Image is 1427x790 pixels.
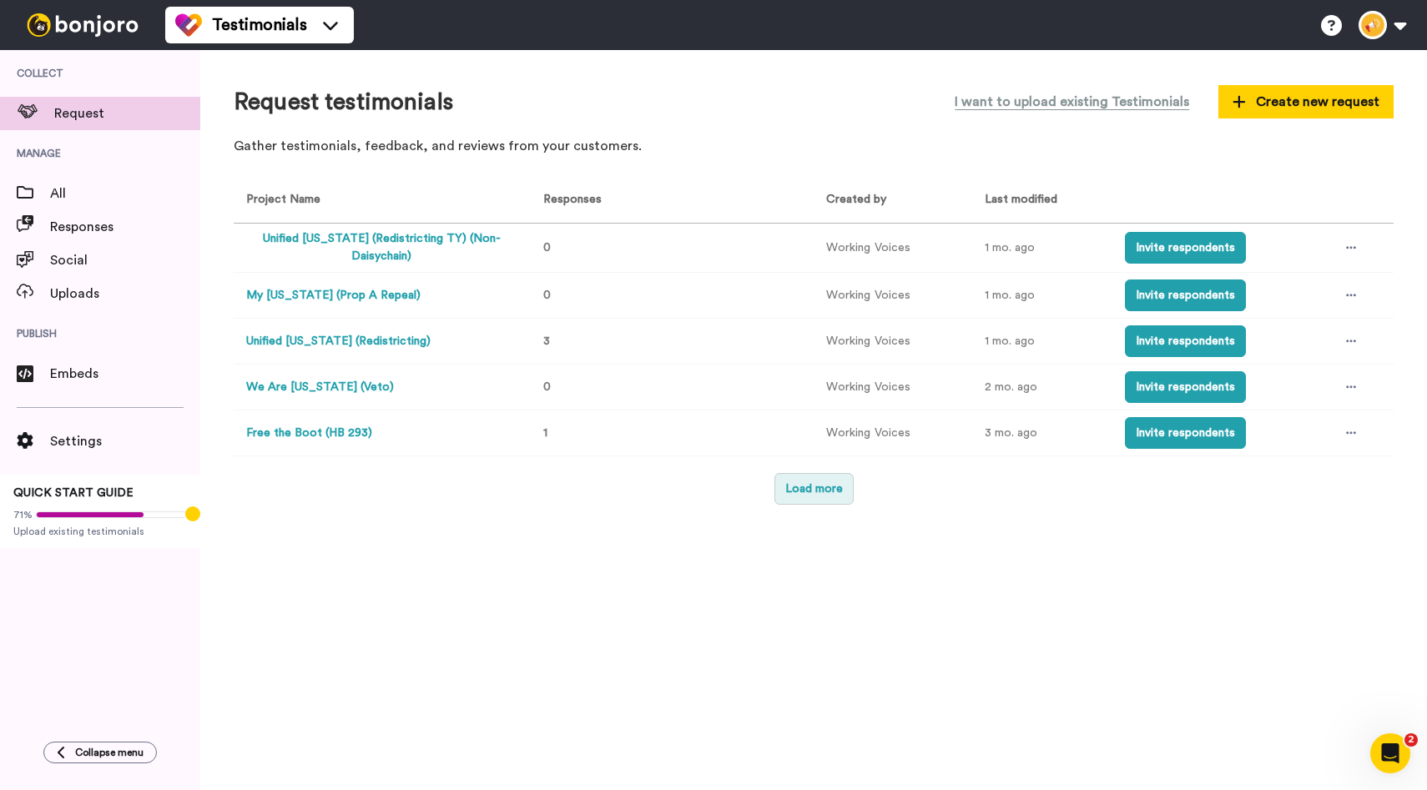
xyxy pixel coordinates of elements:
[543,242,551,254] span: 0
[1125,279,1246,311] button: Invite respondents
[13,525,187,538] span: Upload existing testimonials
[246,230,517,265] button: Unified [US_STATE] (Redistricting TY) (Non-Daisychain)
[814,224,972,273] td: Working Voices
[246,425,372,442] button: Free the Boot (HB 293)
[814,178,972,224] th: Created by
[1125,325,1246,357] button: Invite respondents
[543,289,551,301] span: 0
[50,250,200,270] span: Social
[1404,733,1418,747] span: 2
[13,487,134,499] span: QUICK START GUIDE
[814,410,972,456] td: Working Voices
[972,319,1112,365] td: 1 mo. ago
[1125,371,1246,403] button: Invite respondents
[972,365,1112,410] td: 2 mo. ago
[50,364,200,384] span: Embeds
[234,137,1394,156] p: Gather testimonials, feedback, and reviews from your customers.
[942,83,1202,120] button: I want to upload existing Testimonials
[1218,85,1394,118] button: Create new request
[955,92,1189,112] span: I want to upload existing Testimonials
[972,224,1112,273] td: 1 mo. ago
[50,284,200,304] span: Uploads
[185,506,200,521] div: Tooltip anchor
[543,335,550,347] span: 3
[175,12,202,38] img: tm-color.svg
[75,746,144,759] span: Collapse menu
[234,178,524,224] th: Project Name
[54,103,200,123] span: Request
[234,89,453,115] h1: Request testimonials
[1125,417,1246,449] button: Invite respondents
[43,742,157,763] button: Collapse menu
[774,473,854,505] button: Load more
[543,427,547,439] span: 1
[13,508,33,521] span: 71%
[814,273,972,319] td: Working Voices
[246,333,431,350] button: Unified [US_STATE] (Redistricting)
[50,217,200,237] span: Responses
[246,287,421,304] button: My [US_STATE] (Prop A Repeal)
[212,13,307,37] span: Testimonials
[972,273,1112,319] td: 1 mo. ago
[1370,733,1410,773] iframe: Intercom live chat
[543,381,551,393] span: 0
[50,431,200,451] span: Settings
[972,178,1112,224] th: Last modified
[50,184,200,204] span: All
[814,365,972,410] td: Working Voices
[972,410,1112,456] td: 3 mo. ago
[1233,92,1379,112] span: Create new request
[814,319,972,365] td: Working Voices
[537,194,602,205] span: Responses
[20,13,145,37] img: bj-logo-header-white.svg
[246,379,394,396] button: We Are [US_STATE] (Veto)
[1125,232,1246,264] button: Invite respondents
